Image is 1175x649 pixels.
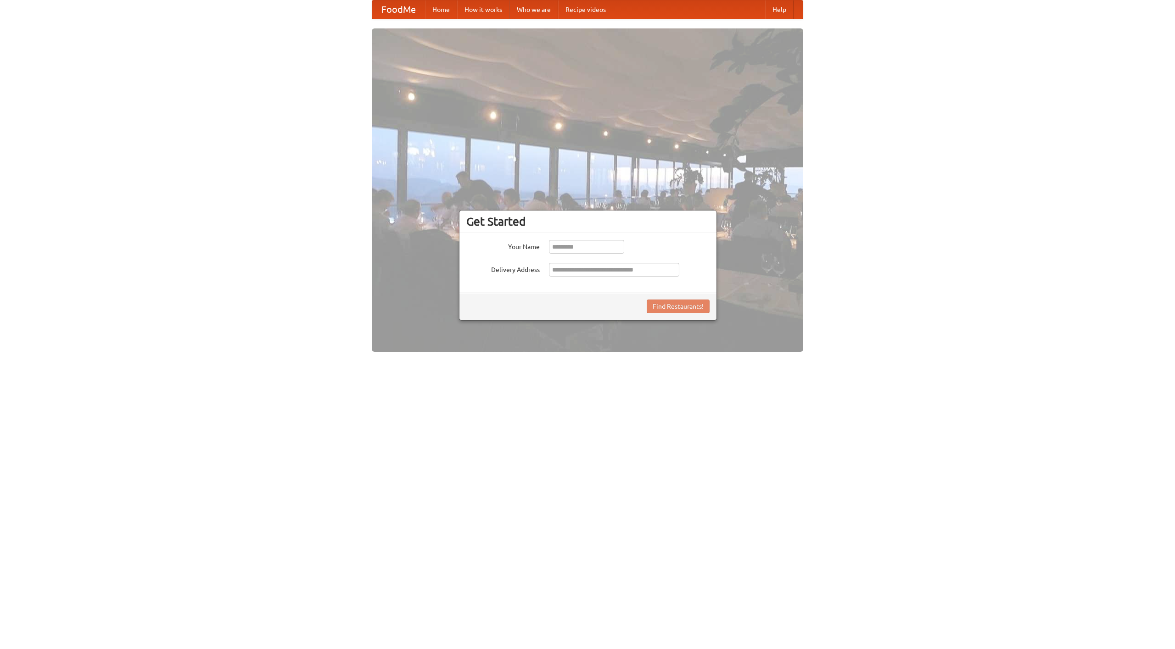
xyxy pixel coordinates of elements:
a: Help [765,0,794,19]
a: Recipe videos [558,0,613,19]
a: Who we are [509,0,558,19]
label: Your Name [466,240,540,251]
a: Home [425,0,457,19]
button: Find Restaurants! [647,300,710,313]
h3: Get Started [466,215,710,228]
a: FoodMe [372,0,425,19]
label: Delivery Address [466,263,540,274]
a: How it works [457,0,509,19]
